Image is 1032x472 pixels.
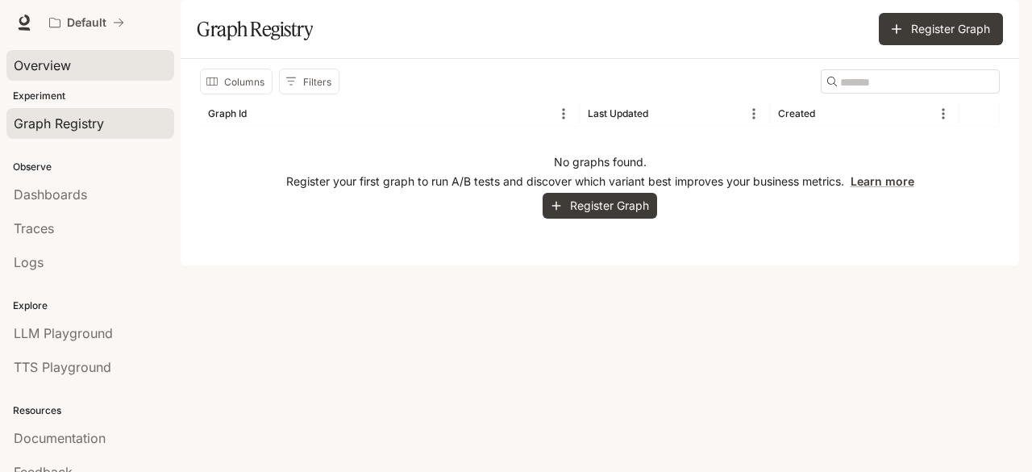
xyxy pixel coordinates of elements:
button: Register Graph [879,13,1003,45]
div: Last Updated [588,107,648,119]
div: Created [778,107,815,119]
button: Sort [248,102,273,126]
div: Graph Id [208,107,247,119]
button: Menu [551,102,576,126]
button: Show filters [279,69,339,94]
p: No graphs found. [554,154,647,170]
button: Menu [931,102,955,126]
a: Learn more [851,174,914,188]
button: Sort [817,102,841,126]
button: Sort [650,102,674,126]
p: Register your first graph to run A/B tests and discover which variant best improves your business... [286,173,914,190]
button: Menu [742,102,766,126]
button: All workspaces [42,6,131,39]
button: Select columns [200,69,273,94]
div: Search [821,69,1000,94]
p: Default [67,16,106,30]
button: Register Graph [543,193,657,219]
h1: Graph Registry [197,13,313,45]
